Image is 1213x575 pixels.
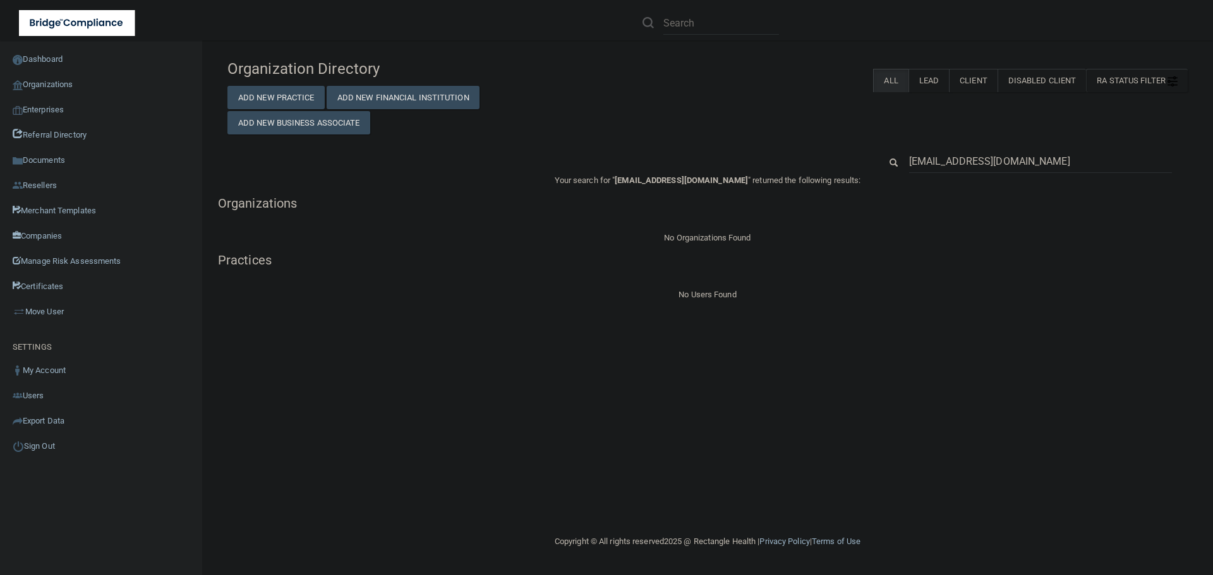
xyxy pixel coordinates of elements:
img: icon-documents.8dae5593.png [13,156,23,166]
img: ic_user_dark.df1a06c3.png [13,365,23,376]
img: ic-search.3b580494.png [643,17,654,28]
h5: Practices [218,253,1197,267]
a: Terms of Use [812,536,860,546]
p: Your search for " " returned the following results: [218,173,1197,188]
img: bridge_compliance_login_screen.278c3ca4.svg [19,10,135,36]
div: No Organizations Found [218,230,1197,246]
label: SETTINGS [13,340,52,355]
label: Lead [908,69,949,92]
span: [EMAIL_ADDRESS][DOMAIN_NAME] [615,175,748,185]
img: enterprise.0d942306.png [13,106,23,115]
label: Client [949,69,998,92]
input: Search [909,150,1172,173]
a: Privacy Policy [759,536,809,546]
div: Copyright © All rights reserved 2025 @ Rectangle Health | | [477,521,938,562]
img: icon-export.b9366987.png [13,416,23,426]
img: briefcase.64adab9b.png [13,305,25,318]
h5: Organizations [218,196,1197,210]
label: Disabled Client [998,69,1087,92]
button: Add New Financial Institution [327,86,480,109]
img: ic_reseller.de258add.png [13,181,23,191]
button: Add New Practice [227,86,325,109]
input: Search [663,11,779,35]
img: icon-users.e205127d.png [13,391,23,401]
img: icon-filter@2x.21656d0b.png [1168,76,1178,86]
img: ic_power_dark.7ecde6b1.png [13,441,24,452]
label: All [873,69,908,92]
img: ic_dashboard_dark.d01f4a41.png [13,55,23,65]
h4: Organization Directory [227,61,535,77]
button: Add New Business Associate [227,111,370,134]
img: organization-icon.f8decf85.png [13,80,23,90]
div: No Users Found [218,287,1197,302]
span: RA Status Filter [1097,76,1178,85]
